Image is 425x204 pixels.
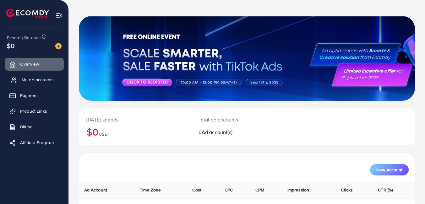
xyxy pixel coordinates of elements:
[20,139,54,146] span: Affiliate Program
[86,126,183,138] h2: $0
[199,129,268,135] h2: 0
[398,176,420,199] iframe: Chat
[6,9,49,19] img: logo
[202,129,232,136] span: Ad account(s)
[5,105,64,117] a: Product Links
[20,92,38,99] span: Payment
[5,89,64,102] a: Payment
[99,131,107,137] span: USD
[225,187,233,193] span: CPC
[255,187,264,193] span: CPM
[5,136,64,149] a: Affiliate Program
[7,35,41,41] span: Ecomdy Balance
[7,41,14,50] span: $0
[370,164,409,175] button: New Account
[22,77,54,83] span: My ad accounts
[199,116,268,123] p: Total ad accounts
[55,12,63,19] img: menu
[5,73,64,86] a: My ad accounts
[20,124,33,130] span: Billing
[5,121,64,133] a: Billing
[20,61,39,67] span: Overview
[376,168,402,172] span: New Account
[84,187,107,193] span: Ad Account
[287,187,309,193] span: Impression
[20,108,47,114] span: Product Links
[341,187,353,193] span: Clicks
[5,58,64,70] a: Overview
[378,187,393,193] span: CTR (%)
[192,187,201,193] span: Cost
[140,187,161,193] span: Time Zone
[86,116,183,123] p: [DATE] spends
[55,43,62,49] img: image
